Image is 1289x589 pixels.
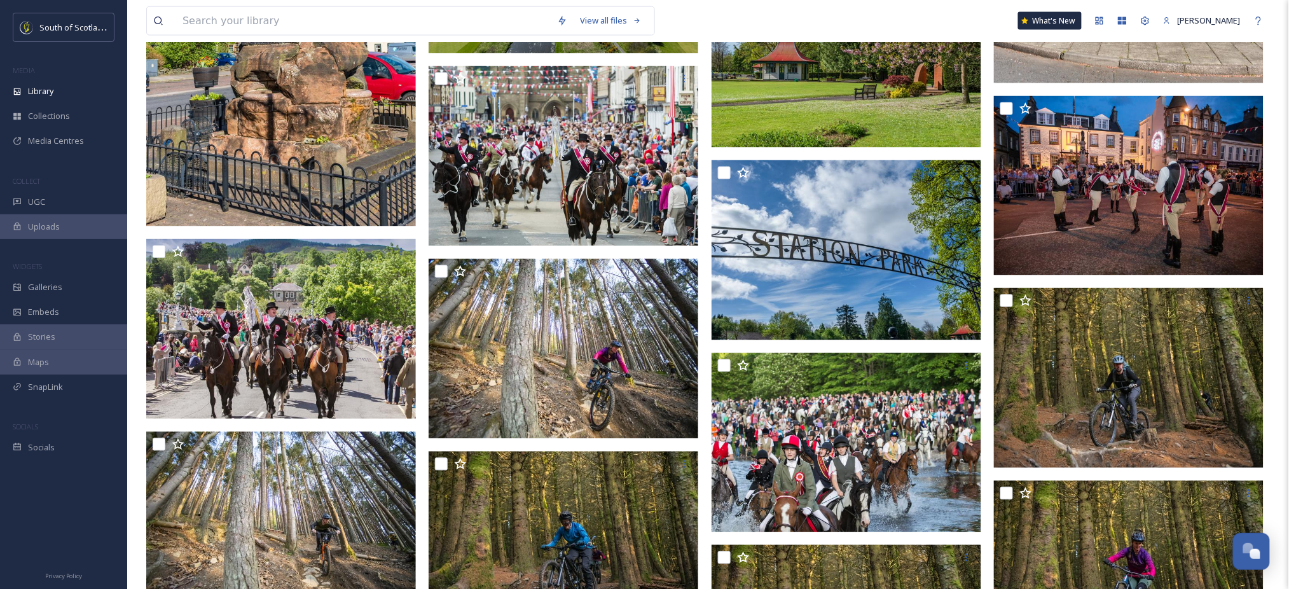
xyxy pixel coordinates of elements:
span: Collections [28,110,70,122]
a: View all files [574,8,648,33]
span: Privacy Policy [45,572,82,580]
img: 53076874242_6cc2e366e4_o-Ian%20Linton%20Photography%20%7C%20Go%20Tweed%20Valley.jpg [712,353,981,533]
span: Stories [28,331,55,343]
span: UGC [28,196,45,208]
img: dmbins-conference-day-1-62_54134823055_o-DMBinS%20%7C%20Pete%20Scullion.jpg [994,288,1264,468]
span: Uploads [28,221,60,233]
span: COLLECT [13,176,40,186]
a: Privacy Policy [45,567,82,583]
span: SnapLink [28,381,63,393]
span: Media Centres [28,135,84,147]
img: images.jpeg [20,21,33,34]
span: Library [28,85,53,97]
span: Maps [28,356,49,368]
button: Open Chat [1233,533,1270,570]
span: [PERSON_NAME] [1178,15,1241,26]
a: [PERSON_NAME] [1157,8,1247,33]
img: 250502_Moffat_G023-Destination%20Tweed.jpg [712,160,981,340]
span: South of Scotland Destination Alliance [39,21,184,33]
span: MEDIA [13,66,35,75]
span: Socials [28,441,55,454]
img: 53077945248_1a12507c08_o-Ian%20Linton%20Photography%20%7C%20Go%20Tweed%20Valley.jpg [994,96,1264,276]
img: 53077643264_02da29c241_o-Ian%20Linton%20Photography%20%7C%20Go%20Tweed%20Valley.jpg [429,66,698,246]
span: Galleries [28,281,62,293]
a: What's New [1018,12,1082,30]
span: WIDGETS [13,261,42,271]
span: Embeds [28,306,59,318]
span: SOCIALS [13,422,38,431]
img: dmbins-conference-day-1-2_54134365066_o-DMBinS%20%7C%20Pete%20Scullion.jpg [429,259,698,439]
input: Search your library [176,7,551,35]
img: 53077643099_a4393d662d_o-Ian%20Linton%20Photography%20%7C%20Go%20Tweed%20Valley.jpg [146,239,416,419]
